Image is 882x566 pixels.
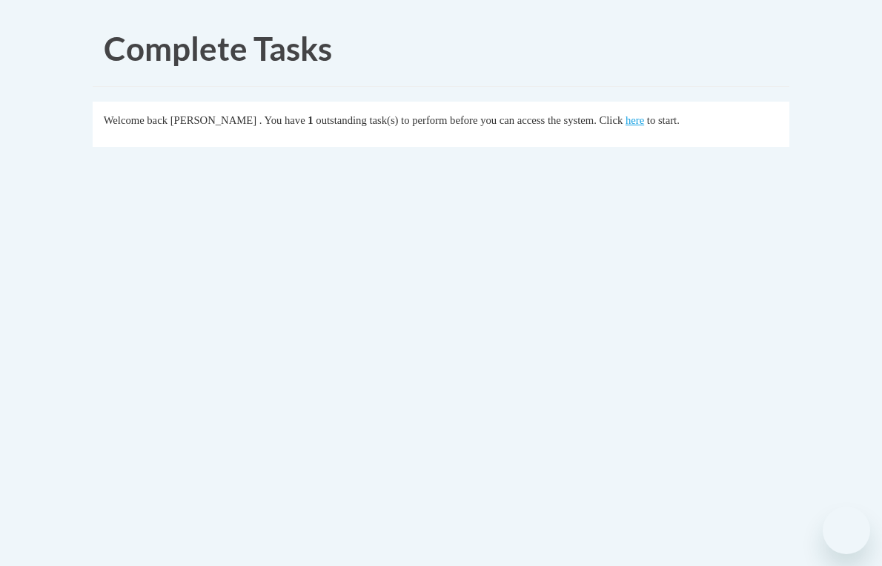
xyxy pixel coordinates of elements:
[316,114,623,126] span: outstanding task(s) to perform before you can access the system. Click
[104,29,332,68] span: Complete Tasks
[308,114,313,126] span: 1
[259,114,305,126] span: . You have
[626,114,644,126] a: here
[823,507,870,554] iframe: Button to launch messaging window
[647,114,680,126] span: to start.
[170,114,256,126] span: [PERSON_NAME]
[104,114,168,126] span: Welcome back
